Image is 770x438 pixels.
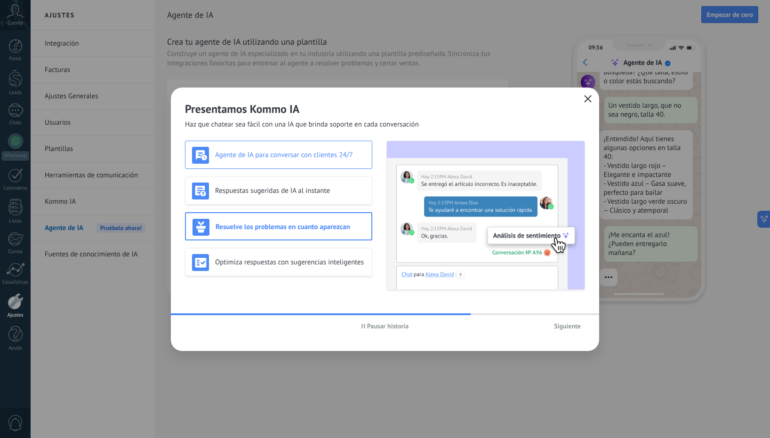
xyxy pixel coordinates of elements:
[357,319,413,333] button: Pausar historia
[215,151,365,159] h3: Agente de IA para conversar con clientes 24/7
[216,223,365,231] h3: Resuelve los problemas en cuanto aparezcan
[215,186,365,195] h3: Respuestas sugeridas de IA al instante
[215,258,365,267] h3: Optimiza respuestas con sugerencias inteligentes
[554,323,581,329] span: Siguiente
[550,319,585,333] button: Siguiente
[367,323,409,329] span: Pausar historia
[185,120,419,129] span: Haz que chatear sea fácil con una IA que brinda soporte en cada conversación
[185,102,585,116] h2: Presentamos Kommo IA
